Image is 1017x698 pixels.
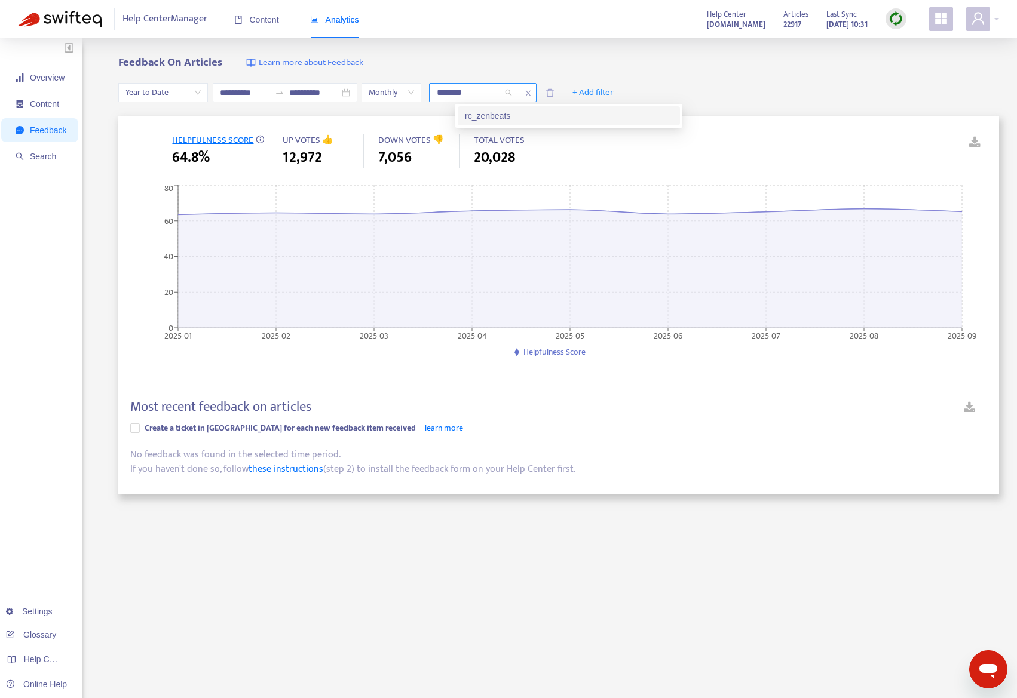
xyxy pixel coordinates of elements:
[30,152,56,161] span: Search
[563,83,623,102] button: + Add filter
[130,399,311,415] h4: Most recent feedback on articles
[164,250,173,263] tspan: 40
[523,345,586,359] span: Helpfulness Score
[546,88,555,97] span: delete
[783,8,808,21] span: Articles
[948,328,976,342] tspan: 2025-09
[969,650,1007,688] iframe: メッセージングウィンドウを開くボタン
[125,84,201,102] span: Year to Date
[30,125,66,135] span: Feedback
[24,654,73,664] span: Help Centers
[752,328,780,342] tspan: 2025-07
[246,58,256,67] img: image-link
[259,56,363,70] span: Learn more about Feedback
[16,126,24,134] span: message
[572,85,614,100] span: + Add filter
[520,86,536,100] span: close
[971,11,985,26] span: user
[474,133,525,147] span: TOTAL VOTES
[262,328,290,342] tspan: 2025-02
[234,15,279,24] span: Content
[474,147,515,168] span: 20,028
[378,147,412,168] span: 7,056
[172,147,210,168] span: 64.8%
[130,462,987,476] div: If you haven't done so, follow (step 2) to install the feedback form on your Help Center first.
[118,53,222,72] b: Feedback On Articles
[425,421,463,435] a: learn more
[164,214,173,227] tspan: 60
[16,73,24,82] span: signal
[826,8,857,21] span: Last Sync
[275,88,284,97] span: to
[458,106,680,125] div: rc_zenbeats
[826,18,868,31] strong: [DATE] 10:31
[16,100,24,108] span: container
[556,328,584,342] tspan: 2025-05
[283,147,322,168] span: 12,972
[707,18,765,31] strong: [DOMAIN_NAME]
[249,461,323,477] a: these instructions
[172,133,253,147] span: HELPFULNESS SCORE
[310,16,318,24] span: area-chart
[246,56,363,70] a: Learn more about Feedback
[378,133,444,147] span: DOWN VOTES 👎
[6,630,56,639] a: Glossary
[164,182,173,195] tspan: 80
[6,607,53,616] a: Settings
[122,8,207,30] span: Help Center Manager
[283,133,333,147] span: UP VOTES 👍
[145,421,416,435] span: Create a ticket in [GEOGRAPHIC_DATA] for each new feedback item received
[6,679,67,689] a: Online Help
[458,328,487,342] tspan: 2025-04
[164,328,192,342] tspan: 2025-01
[130,448,987,462] div: No feedback was found in the selected time period.
[850,328,878,342] tspan: 2025-08
[164,285,173,299] tspan: 20
[707,17,765,31] a: [DOMAIN_NAME]
[169,321,173,334] tspan: 0
[934,11,948,26] span: appstore
[275,88,284,97] span: swap-right
[234,16,243,24] span: book
[30,99,59,109] span: Content
[465,109,673,122] div: rc_zenbeats
[889,11,903,26] img: sync.dc5367851b00ba804db3.png
[30,73,65,82] span: Overview
[707,8,746,21] span: Help Center
[16,152,24,161] span: search
[783,18,801,31] strong: 22917
[654,328,682,342] tspan: 2025-06
[360,328,388,342] tspan: 2025-03
[369,84,414,102] span: Monthly
[310,15,359,24] span: Analytics
[18,11,102,27] img: Swifteq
